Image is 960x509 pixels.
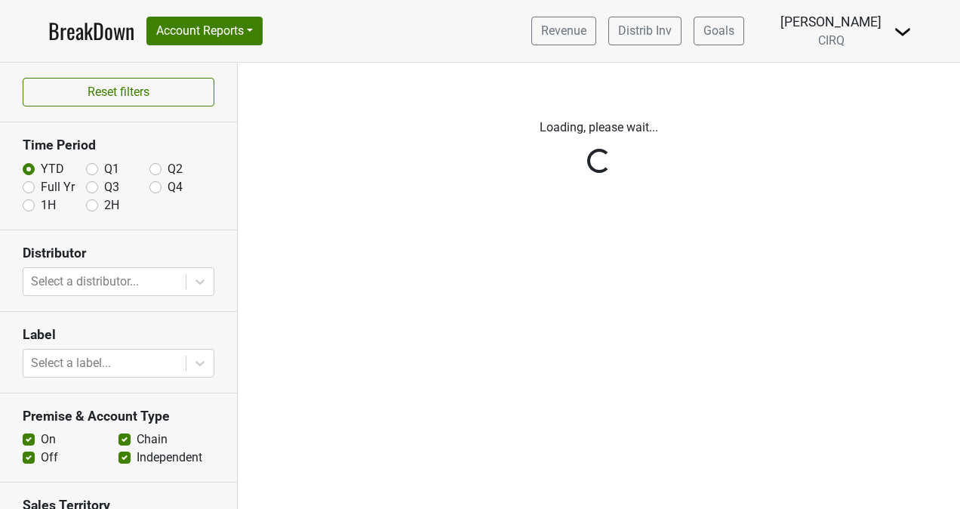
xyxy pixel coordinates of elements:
span: CIRQ [818,33,845,48]
a: Distrib Inv [608,17,682,45]
button: Account Reports [146,17,263,45]
a: BreakDown [48,15,134,47]
div: [PERSON_NAME] [780,12,882,32]
img: Dropdown Menu [894,23,912,41]
a: Revenue [531,17,596,45]
p: Loading, please wait... [249,119,949,137]
a: Goals [694,17,744,45]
